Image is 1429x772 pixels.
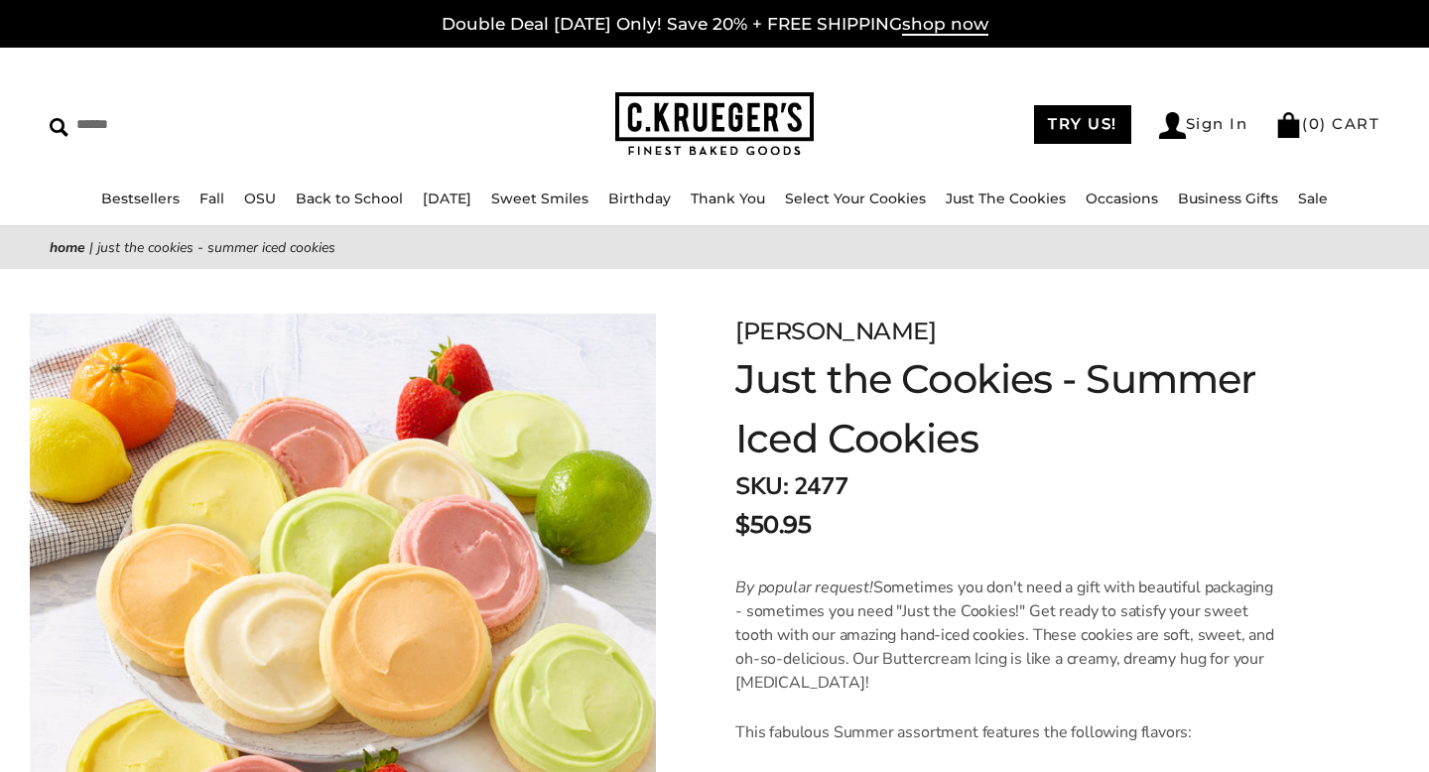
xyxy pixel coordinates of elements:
a: Double Deal [DATE] Only! Save 20% + FREE SHIPPINGshop now [442,14,988,36]
span: shop now [902,14,988,36]
a: TRY US! [1034,105,1131,144]
img: Account [1159,112,1186,139]
span: $50.95 [735,507,811,543]
a: (0) CART [1275,114,1379,133]
span: | [89,238,93,257]
a: Sale [1298,190,1328,207]
a: Just The Cookies [946,190,1066,207]
img: Search [50,118,68,137]
span: 2477 [794,470,847,502]
a: Birthday [608,190,671,207]
span: 0 [1309,114,1321,133]
img: Bag [1275,112,1302,138]
p: This fabulous Summer assortment features the following flavors: [735,720,1278,744]
input: Search [50,109,362,140]
a: Bestsellers [101,190,180,207]
div: [PERSON_NAME] [735,314,1330,349]
nav: breadcrumbs [50,236,1379,259]
a: Select Your Cookies [785,190,926,207]
a: Home [50,238,85,257]
h1: Just the Cookies - Summer Iced Cookies [735,349,1330,468]
img: C.KRUEGER'S [615,92,814,157]
a: Sweet Smiles [491,190,588,207]
a: Back to School [296,190,403,207]
a: Fall [199,190,224,207]
em: By popular request! [735,577,873,598]
a: [DATE] [423,190,471,207]
p: Sometimes you don't need a gift with beautiful packaging - sometimes you need "Just the Cookies!"... [735,576,1278,695]
span: Just the Cookies - Summer Iced Cookies [97,238,335,257]
a: Occasions [1086,190,1158,207]
a: Sign In [1159,112,1248,139]
strong: SKU: [735,470,788,502]
a: OSU [244,190,276,207]
a: Thank You [691,190,765,207]
a: Business Gifts [1178,190,1278,207]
